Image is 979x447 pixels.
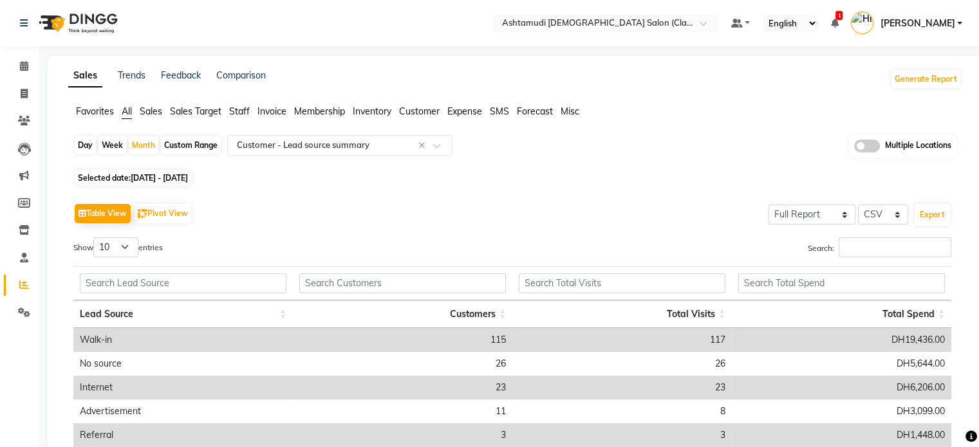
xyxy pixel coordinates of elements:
[839,237,951,257] input: Search:
[835,11,843,20] span: 1
[512,376,732,399] td: 23
[80,273,286,293] input: Search Lead Source
[915,204,950,226] button: Export
[732,376,951,399] td: DH6,206.00
[294,105,345,117] span: Membership
[732,352,951,376] td: DH5,644.00
[512,423,732,447] td: 3
[75,170,191,186] span: Selected date:
[73,423,293,447] td: Referral
[517,105,553,117] span: Forecast
[891,70,960,88] button: Generate Report
[512,352,732,376] td: 26
[808,237,951,257] label: Search:
[73,328,293,352] td: Walk-in
[73,399,293,423] td: Advertisement
[732,328,951,352] td: DH19,436.00
[293,300,512,328] th: Customers: activate to sort column ascending
[519,273,725,293] input: Search Total Visits
[293,376,512,399] td: 23
[257,105,286,117] span: Invoice
[490,105,509,117] span: SMS
[33,5,121,41] img: logo
[73,352,293,376] td: No source
[293,328,512,352] td: 115
[140,105,162,117] span: Sales
[170,105,221,117] span: Sales Target
[732,423,951,447] td: DH1,448.00
[732,300,951,328] th: Total Spend: activate to sort column ascending
[830,17,838,29] a: 1
[76,105,114,117] span: Favorites
[353,105,391,117] span: Inventory
[98,136,126,154] div: Week
[399,105,440,117] span: Customer
[73,376,293,399] td: Internet
[229,105,250,117] span: Staff
[885,140,951,152] span: Multiple Locations
[138,209,147,219] img: pivot.png
[738,273,945,293] input: Search Total Spend
[73,237,163,257] label: Show entries
[293,352,512,376] td: 26
[293,399,512,423] td: 11
[118,69,145,81] a: Trends
[131,173,188,183] span: [DATE] - [DATE]
[512,300,732,328] th: Total Visits: activate to sort column ascending
[880,17,955,30] span: [PERSON_NAME]
[418,139,429,152] span: Clear all
[512,328,732,352] td: 117
[161,136,221,154] div: Custom Range
[93,237,138,257] select: Showentries
[122,105,132,117] span: All
[561,105,579,117] span: Misc
[68,64,102,87] a: Sales
[299,273,506,293] input: Search Customers
[293,423,512,447] td: 3
[161,69,201,81] a: Feedback
[851,12,873,34] img: Himanshu Akania
[447,105,482,117] span: Expense
[75,204,131,223] button: Table View
[216,69,266,81] a: Comparison
[129,136,158,154] div: Month
[75,136,96,154] div: Day
[732,399,951,423] td: DH3,099.00
[135,204,191,223] button: Pivot View
[73,300,293,328] th: Lead Source: activate to sort column ascending
[512,399,732,423] td: 8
